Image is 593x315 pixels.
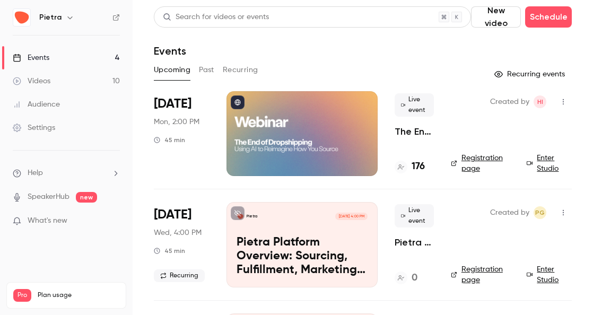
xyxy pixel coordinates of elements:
[154,91,210,176] div: Aug 11 Mon, 2:00 PM (America/New York)
[451,153,514,174] a: Registration page
[226,202,378,287] a: Pietra Platform Overview: Sourcing, Fulfillment, Marketing, and AI for Modern BrandsPietra[DATE] ...
[154,269,205,282] span: Recurring
[335,213,367,220] span: [DATE] 4:00 PM
[490,95,529,108] span: Created by
[13,9,30,26] img: Pietra
[13,168,120,179] li: help-dropdown-opener
[534,206,546,219] span: Pete Gilligan
[107,216,120,226] iframe: Noticeable Trigger
[13,122,55,133] div: Settings
[199,62,214,78] button: Past
[395,236,434,249] a: Pietra Platform Overview: Sourcing, Fulfillment, Marketing, and AI for Modern Brands
[247,214,257,219] p: Pietra
[490,206,529,219] span: Created by
[97,303,103,310] span: 10
[13,76,50,86] div: Videos
[13,52,49,63] div: Events
[412,160,425,174] h4: 176
[154,45,186,57] h1: Events
[154,227,202,238] span: Wed, 4:00 PM
[223,62,258,78] button: Recurring
[76,192,97,203] span: new
[471,6,521,28] button: New video
[163,12,269,23] div: Search for videos or events
[534,95,546,108] span: Hasan Iqbal
[28,215,67,226] span: What's new
[525,6,572,28] button: Schedule
[38,291,119,300] span: Plan usage
[154,206,191,223] span: [DATE]
[154,117,199,127] span: Mon, 2:00 PM
[395,271,417,285] a: 0
[395,93,434,117] span: Live event
[527,264,572,285] a: Enter Studio
[490,66,572,83] button: Recurring events
[39,12,62,23] h6: Pietra
[535,206,545,219] span: PG
[13,99,60,110] div: Audience
[412,271,417,285] h4: 0
[154,202,210,287] div: Aug 13 Wed, 4:00 PM (America/New York)
[237,236,368,277] p: Pietra Platform Overview: Sourcing, Fulfillment, Marketing, and AI for Modern Brands
[537,95,543,108] span: HI
[13,289,31,302] span: Pro
[527,153,572,174] a: Enter Studio
[28,168,43,179] span: Help
[395,204,434,227] span: Live event
[28,191,69,203] a: SpeakerHub
[395,125,434,138] a: The End of Dropshipping: Using AI to Reimagine How You Source
[154,62,190,78] button: Upcoming
[154,247,185,255] div: 45 min
[97,302,119,311] p: / 300
[13,302,33,311] p: Videos
[154,95,191,112] span: [DATE]
[451,264,514,285] a: Registration page
[395,160,425,174] a: 176
[154,136,185,144] div: 45 min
